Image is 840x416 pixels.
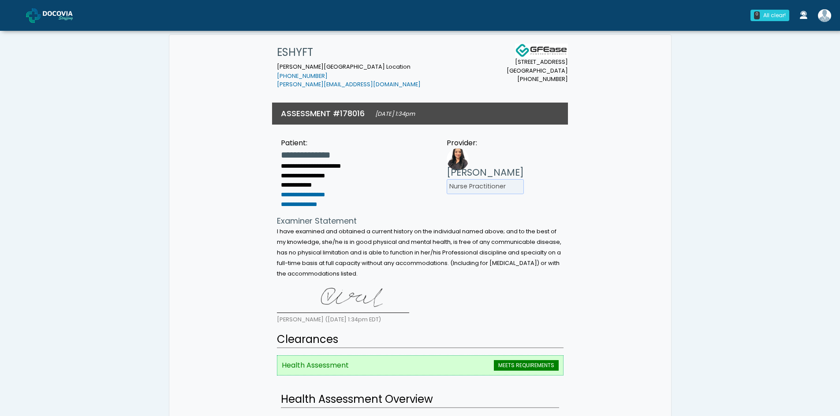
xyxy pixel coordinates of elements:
div: 0 [754,11,760,19]
h2: Health Assessment Overview [281,391,559,408]
h3: [PERSON_NAME] [447,166,524,179]
a: 0 All clear! [745,6,795,25]
img: Docovia [26,8,41,23]
small: I have examined and obtained a current history on the individual named above; and to the best of ... [277,228,561,277]
a: [PHONE_NUMBER] [277,72,328,80]
img: Docovia [43,11,87,20]
h3: ASSESSMENT #178016 [281,108,365,119]
span: MEETS REQUIREMENTS [494,360,559,371]
small: [DATE] 1:34pm [375,110,415,118]
div: All clear! [763,11,786,19]
h4: Examiner Statement [277,216,564,226]
a: [PERSON_NAME][EMAIL_ADDRESS][DOMAIN_NAME] [277,81,421,88]
img: Docovia Staffing Logo [515,44,568,58]
img: Provider image [447,148,469,170]
h2: Clearances [277,331,564,348]
a: Docovia [26,1,87,29]
small: [PERSON_NAME][GEOGRAPHIC_DATA] Location [277,63,421,88]
img: Shakerra Crippen [818,9,831,22]
div: Patient: [281,138,341,148]
small: [STREET_ADDRESS] [GEOGRAPHIC_DATA] [PHONE_NUMBER] [507,58,568,83]
small: [PERSON_NAME] ([DATE] 1:34pm EDT) [277,316,381,323]
div: Provider: [447,138,524,148]
li: Nurse Practitioner [447,179,524,194]
img: vZzwKAAAAAZJREFUAwClMy0rZmx6PwAAAABJRU5ErkJggg== [277,282,409,313]
h1: ESHYFT [277,44,421,61]
li: Health Assessment [277,355,564,376]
